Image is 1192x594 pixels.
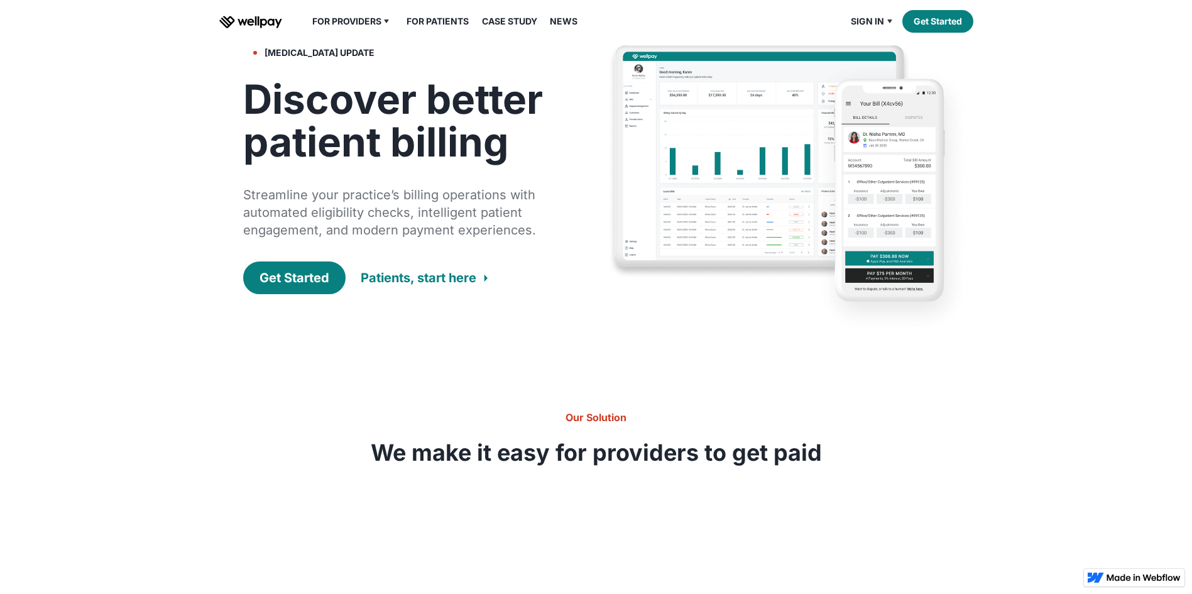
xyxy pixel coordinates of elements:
[474,14,545,29] a: Case Study
[243,186,561,239] div: Streamline your practice’s billing operations with automated eligibility checks, intelligent pati...
[1107,574,1181,581] img: Made in Webflow
[851,14,884,29] div: Sign in
[243,261,346,294] a: Get Started
[361,269,476,287] div: Patients, start here
[370,440,823,465] h3: We make it easy for providers to get paid
[399,14,476,29] a: For Patients
[370,410,823,425] h6: Our Solution
[312,14,381,29] div: For Providers
[219,14,282,29] a: home
[305,14,400,29] div: For Providers
[902,10,973,33] a: Get Started
[843,14,902,29] div: Sign in
[265,45,375,60] div: [MEDICAL_DATA] update
[542,14,585,29] a: News
[260,269,329,287] div: Get Started
[243,78,561,163] h1: Discover better patient billing
[361,263,488,293] a: Patients, start here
